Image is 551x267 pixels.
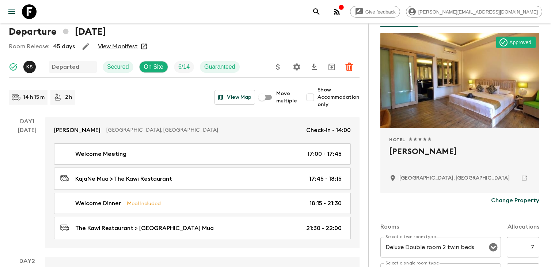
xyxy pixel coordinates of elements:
[9,25,106,39] h1: Departure [DATE]
[380,33,539,128] div: Photo of Kajane Mua
[75,174,172,183] p: KajaNe Mua > The Kawi Restaurant
[9,63,18,71] svg: Synced Successfully
[9,42,49,51] p: Room Release:
[52,63,79,71] p: Departed
[380,222,399,231] p: Rooms
[342,60,357,74] button: Delete
[45,117,360,143] a: [PERSON_NAME][GEOGRAPHIC_DATA], [GEOGRAPHIC_DATA]Check-in - 14:00
[385,234,436,240] label: Select a twin room type
[406,6,542,18] div: [PERSON_NAME][EMAIL_ADDRESS][DOMAIN_NAME]
[508,222,539,231] p: Allocations
[75,150,126,158] p: Welcome Meeting
[509,39,531,46] p: Approved
[276,90,297,105] span: Move multiple
[106,127,300,134] p: [GEOGRAPHIC_DATA], [GEOGRAPHIC_DATA]
[306,126,351,135] p: Check-in - 14:00
[65,94,72,101] p: 2 h
[23,94,45,101] p: 14 h 15 m
[127,199,161,207] p: Meal Included
[54,168,351,190] a: KajaNe Mua > The Kawi Restaurant17:45 - 18:15
[385,260,439,266] label: Select a single room type
[306,224,342,233] p: 21:30 - 22:00
[389,137,405,143] span: Hotel
[389,146,531,169] h2: [PERSON_NAME]
[307,60,322,74] button: Download CSV
[54,217,351,239] a: The Kawi Restaurant > [GEOGRAPHIC_DATA] Mua21:30 - 22:00
[23,63,37,69] span: Ketut Sunarka
[178,63,190,71] p: 6 / 14
[54,143,351,165] a: Welcome Meeting17:00 - 17:45
[361,9,400,15] span: Give feedback
[318,86,360,108] span: Show Accommodation only
[414,9,542,15] span: [PERSON_NAME][EMAIL_ADDRESS][DOMAIN_NAME]
[9,117,45,126] p: Day 1
[174,61,194,73] div: Trip Fill
[204,63,235,71] p: Guaranteed
[350,6,400,18] a: Give feedback
[98,43,138,50] a: View Manifest
[271,60,285,74] button: Update Price, Early Bird Discount and Costs
[107,63,129,71] p: Secured
[289,60,304,74] button: Settings
[324,60,339,74] button: Archive (Completed, Cancelled or Unsynced Departures only)
[309,174,342,183] p: 17:45 - 18:15
[307,150,342,158] p: 17:00 - 17:45
[139,61,168,73] div: On Site
[54,193,351,214] a: Welcome DinnerMeal Included18:15 - 21:30
[75,199,121,208] p: Welcome Dinner
[309,199,342,208] p: 18:15 - 21:30
[53,42,75,51] p: 45 days
[18,126,37,248] div: [DATE]
[309,4,324,19] button: search adventures
[488,242,498,252] button: Open
[103,61,133,73] div: Secured
[399,174,510,182] p: Bali, Indonesia
[4,4,19,19] button: menu
[491,196,539,205] p: Change Property
[9,257,45,266] p: Day 2
[54,126,100,135] p: [PERSON_NAME]
[214,90,255,105] button: View Map
[75,224,214,233] p: The Kawi Restaurant > [GEOGRAPHIC_DATA] Mua
[491,193,539,208] button: Change Property
[144,63,163,71] p: On Site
